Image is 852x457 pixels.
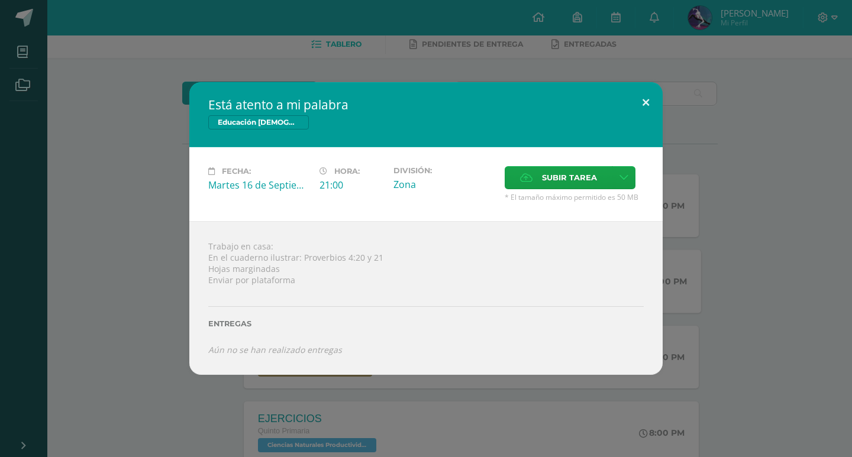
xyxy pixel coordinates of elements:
span: Hora: [334,167,360,176]
i: Aún no se han realizado entregas [208,344,342,355]
button: Close (Esc) [629,82,663,122]
div: 21:00 [319,179,384,192]
span: Educación [DEMOGRAPHIC_DATA] [208,115,309,129]
label: Entregas [208,319,644,328]
div: Martes 16 de Septiembre [208,179,310,192]
div: Zona [393,178,495,191]
div: Trabajo en casa: En el cuaderno ilustrar: Proverbios 4:20 y 21 Hojas marginadas Enviar por plataf... [189,221,663,374]
h2: Está atento a mi palabra [208,96,644,113]
label: División: [393,166,495,175]
span: Subir tarea [542,167,597,189]
span: Fecha: [222,167,251,176]
span: * El tamaño máximo permitido es 50 MB [505,192,644,202]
